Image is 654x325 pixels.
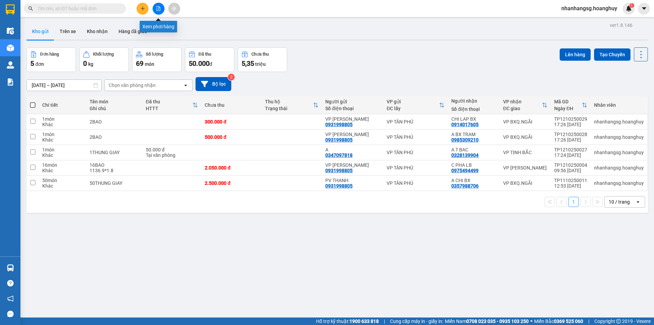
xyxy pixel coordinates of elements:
div: Trạng thái [265,106,313,111]
div: HTTT [146,106,192,111]
div: VP BXQ.NGÃI [503,119,547,124]
sup: 1 [629,3,634,8]
div: 0328139904 [451,152,479,158]
button: Tạo Chuyến [594,48,630,61]
div: Ngày ĐH [554,106,582,111]
div: 0931998805 [325,183,353,189]
div: 12:53 [DATE] [554,183,587,189]
th: Toggle SortBy [500,96,551,114]
div: VP TÂN PHÚ [387,150,445,155]
div: TP1110250011 [554,178,587,183]
th: Toggle SortBy [551,96,591,114]
button: Chưa thu5,35 triệu [238,47,287,72]
span: 1 [630,3,633,8]
strong: 0369 525 060 [554,319,583,324]
div: 16BAO [90,162,139,168]
button: Số lượng69món [132,47,182,72]
div: Chọn văn phòng nhận [109,82,156,89]
div: 1 món [42,147,83,152]
div: Số lượng [146,52,163,57]
button: Đơn hàng5đơn [27,47,76,72]
div: 0975494499 [451,168,479,173]
span: món [145,61,154,67]
button: caret-down [638,3,650,15]
div: 0914017605 [451,122,479,127]
div: Ghi chú [90,106,139,111]
th: Toggle SortBy [383,96,448,114]
span: 50.000 [189,59,209,68]
img: logo-vxr [6,4,15,15]
div: Khác [42,168,83,173]
div: ĐC giao [503,106,542,111]
input: Tìm tên, số ĐT hoặc mã đơn [37,5,118,12]
div: VP TÂN PHÚ [387,180,445,186]
button: aim [168,3,180,15]
div: 17:26 [DATE] [554,137,587,143]
div: 16 món [42,162,83,168]
span: | [588,317,589,325]
strong: 1900 633 818 [349,319,379,324]
span: file-add [156,6,161,11]
div: 0357988706 [451,183,479,189]
img: warehouse-icon [7,44,14,51]
div: Tên món [90,99,139,104]
div: 500.000 đ [205,134,258,140]
svg: open [183,83,188,88]
span: 5,35 [242,59,254,68]
div: ĐC lấy [387,106,439,111]
span: đ [209,61,212,67]
strong: 0708 023 035 - 0935 103 250 [466,319,529,324]
button: plus [137,3,149,15]
div: Mã GD [554,99,582,104]
div: Đã thu [146,99,192,104]
div: Người gửi [325,99,380,104]
div: 2.050.000 đ [205,165,258,171]
div: 0931998805 [325,137,353,143]
div: Chưa thu [205,102,258,108]
span: 5 [30,59,34,68]
span: Hỗ trợ kỹ thuật: [316,317,379,325]
div: 1 món [42,116,83,122]
span: kg [88,61,93,67]
div: VP TÂN PHÚ [387,119,445,124]
div: 0931998805 [325,168,353,173]
div: nhanhangsg.hoanghuy [594,180,644,186]
span: plus [140,6,145,11]
button: Lên hàng [560,48,591,61]
span: question-circle [7,280,14,286]
svg: open [635,199,641,205]
span: message [7,311,14,317]
div: Khác [42,152,83,158]
div: Nhân viên [594,102,644,108]
div: 300.000 đ [205,119,258,124]
span: nhanhangsg.hoanghuy [556,4,623,13]
div: CHI LAP BX [451,116,496,122]
button: Hàng đã giao [113,23,153,40]
span: search [28,6,33,11]
div: nhanhangsg.hoanghuy [594,134,644,140]
div: Khác [42,183,83,189]
div: Khối lượng [93,52,114,57]
img: icon-new-feature [626,5,632,12]
div: 50.000 đ [146,147,198,152]
button: 1 [569,197,579,207]
div: Thu hộ [265,99,313,104]
div: ver 1.8.146 [610,21,633,29]
span: ⚪️ [530,320,532,323]
div: 1136.9*1.8 [90,168,139,173]
span: triệu [255,61,266,67]
div: A [325,147,380,152]
button: Đã thu50.000đ [185,47,234,72]
div: Đơn hàng [40,52,59,57]
img: warehouse-icon [7,264,14,271]
div: VP nhận [503,99,542,104]
div: Khác [42,137,83,143]
div: VP TÂN PHÚ [387,134,445,140]
button: Kho gửi [27,23,54,40]
th: Toggle SortBy [262,96,322,114]
div: 0347097818 [325,152,353,158]
div: C PHA LB [451,162,496,168]
div: 0985309210 [451,137,479,143]
div: nhanhangsg.hoanghuy [594,119,644,124]
div: 17:24 [DATE] [554,152,587,158]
